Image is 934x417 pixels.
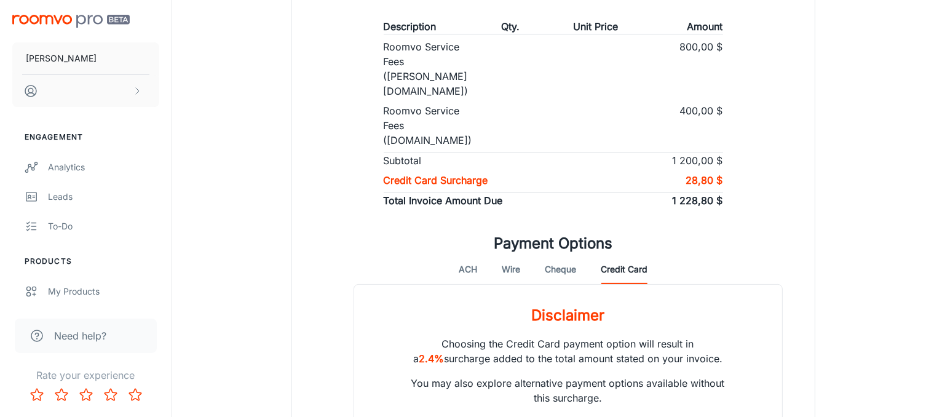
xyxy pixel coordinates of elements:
[573,19,618,34] p: Unit Price
[403,366,733,405] p: You may also explore alternative payment options available without this surcharge.
[26,52,97,65] p: [PERSON_NAME]
[74,383,98,407] button: Rate 3 star
[123,383,148,407] button: Rate 5 star
[49,383,74,407] button: Rate 2 star
[673,193,723,208] p: 1 228,80 $
[384,39,469,98] p: Roomvo Service Fees ([PERSON_NAME][DOMAIN_NAME])
[419,352,444,365] span: 2.4%
[459,255,477,284] button: ACH
[25,383,49,407] button: Rate 1 star
[687,19,723,34] p: Amount
[545,255,576,284] button: Cheque
[54,328,106,343] span: Need help?
[502,255,520,284] button: Wire
[48,190,159,204] div: Leads
[531,285,604,327] h4: Disclaimer
[494,232,612,255] h1: Payment Options
[680,103,723,148] p: 400,00 $
[48,161,159,174] div: Analytics
[12,15,130,28] img: Roomvo PRO Beta
[384,103,472,148] p: Roomvo Service Fees ([DOMAIN_NAME])
[12,42,159,74] button: [PERSON_NAME]
[680,39,723,98] p: 800,00 $
[48,285,159,298] div: My Products
[384,19,437,34] p: Description
[98,383,123,407] button: Rate 4 star
[686,173,723,188] p: 28,80 $
[502,19,520,34] p: Qty.
[601,255,647,284] button: Credit Card
[384,193,503,208] p: Total Invoice Amount Due
[48,220,159,233] div: To-do
[673,153,723,168] p: 1 200,00 $
[10,368,162,383] p: Rate your experience
[384,173,488,188] p: Credit Card Surcharge
[384,153,422,168] p: Subtotal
